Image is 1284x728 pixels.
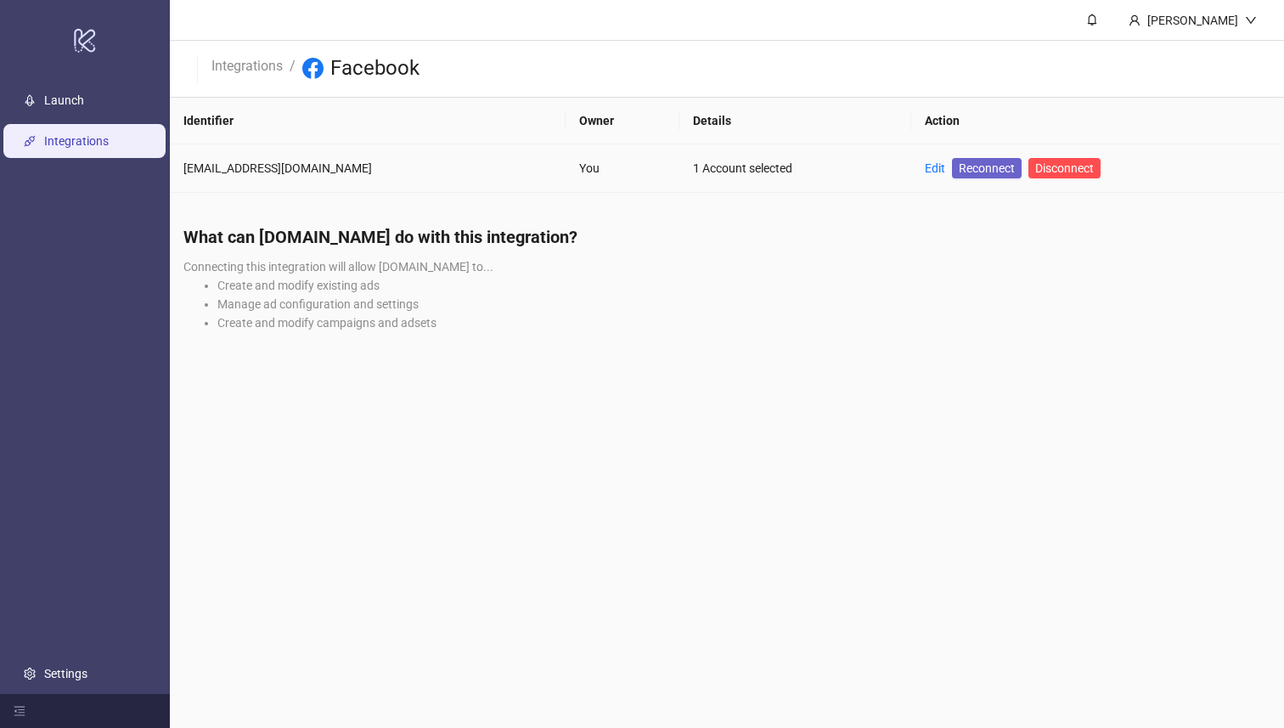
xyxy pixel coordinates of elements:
[566,98,679,144] th: Owner
[959,159,1015,178] span: Reconnect
[1129,14,1140,26] span: user
[925,161,945,175] a: Edit
[911,98,1284,144] th: Action
[44,135,109,149] a: Integrations
[1035,161,1094,175] span: Disconnect
[579,159,666,178] div: You
[290,55,296,82] li: /
[1086,14,1098,25] span: bell
[44,667,87,680] a: Settings
[183,260,493,274] span: Connecting this integration will allow [DOMAIN_NAME] to...
[183,159,552,178] div: [EMAIL_ADDRESS][DOMAIN_NAME]
[952,158,1022,178] a: Reconnect
[1245,14,1257,26] span: down
[208,55,286,74] a: Integrations
[1028,158,1101,178] button: Disconnect
[693,159,898,178] div: 1 Account selected
[183,225,1270,249] h4: What can [DOMAIN_NAME] do with this integration?
[330,55,420,82] h3: Facebook
[217,276,1270,295] li: Create and modify existing ads
[170,98,566,144] th: Identifier
[679,98,911,144] th: Details
[44,94,84,108] a: Launch
[217,313,1270,332] li: Create and modify campaigns and adsets
[14,705,25,717] span: menu-fold
[1140,11,1245,30] div: [PERSON_NAME]
[217,295,1270,313] li: Manage ad configuration and settings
